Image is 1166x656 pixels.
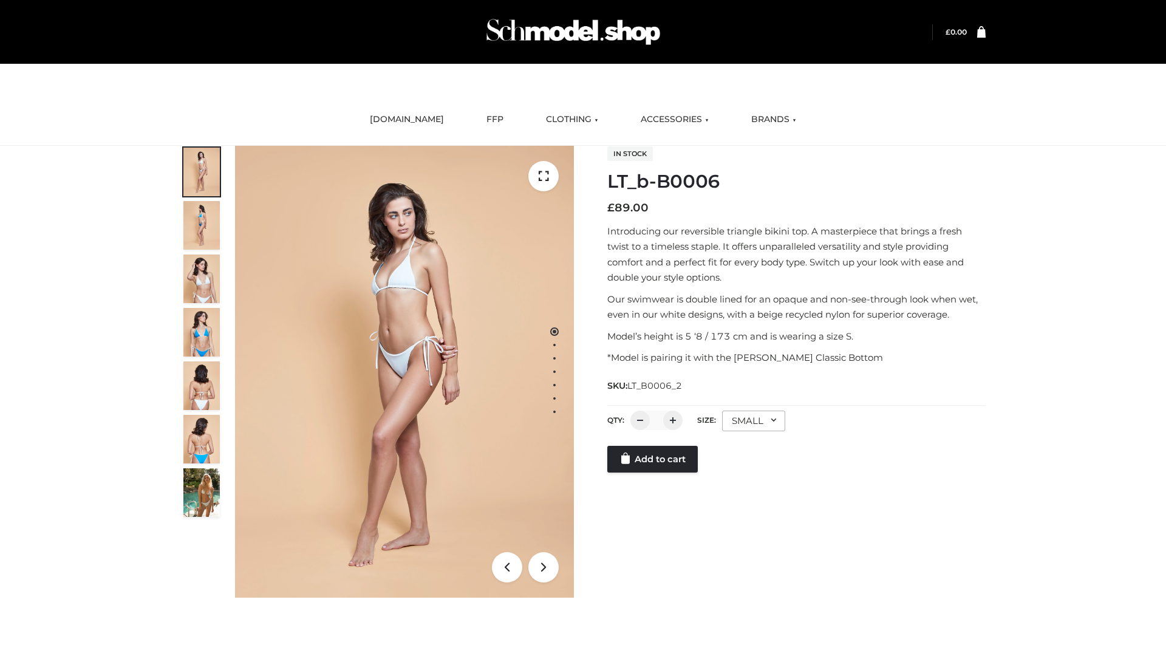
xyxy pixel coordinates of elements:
[235,146,574,598] img: LT_b-B0006
[183,201,220,250] img: ArielClassicBikiniTop_CloudNine_AzureSky_OW114ECO_2-scaled.jpg
[607,415,624,425] label: QTY:
[607,446,698,473] a: Add to cart
[183,415,220,463] img: ArielClassicBikiniTop_CloudNine_AzureSky_OW114ECO_8-scaled.jpg
[607,146,653,161] span: In stock
[697,415,716,425] label: Size:
[607,378,683,393] span: SKU:
[607,201,615,214] span: £
[722,411,785,431] div: SMALL
[607,171,986,193] h1: LT_b-B0006
[946,27,967,36] a: £0.00
[607,329,986,344] p: Model’s height is 5 ‘8 / 173 cm and is wearing a size S.
[627,380,682,391] span: LT_B0006_2
[537,106,607,133] a: CLOTHING
[632,106,718,133] a: ACCESSORIES
[946,27,950,36] span: £
[742,106,805,133] a: BRANDS
[482,8,664,56] img: Schmodel Admin 964
[607,201,649,214] bdi: 89.00
[361,106,453,133] a: [DOMAIN_NAME]
[477,106,513,133] a: FFP
[183,361,220,410] img: ArielClassicBikiniTop_CloudNine_AzureSky_OW114ECO_7-scaled.jpg
[607,224,986,285] p: Introducing our reversible triangle bikini top. A masterpiece that brings a fresh twist to a time...
[946,27,967,36] bdi: 0.00
[607,350,986,366] p: *Model is pairing it with the [PERSON_NAME] Classic Bottom
[183,308,220,357] img: ArielClassicBikiniTop_CloudNine_AzureSky_OW114ECO_4-scaled.jpg
[607,292,986,323] p: Our swimwear is double lined for an opaque and non-see-through look when wet, even in our white d...
[183,148,220,196] img: ArielClassicBikiniTop_CloudNine_AzureSky_OW114ECO_1-scaled.jpg
[183,255,220,303] img: ArielClassicBikiniTop_CloudNine_AzureSky_OW114ECO_3-scaled.jpg
[183,468,220,517] img: Arieltop_CloudNine_AzureSky2.jpg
